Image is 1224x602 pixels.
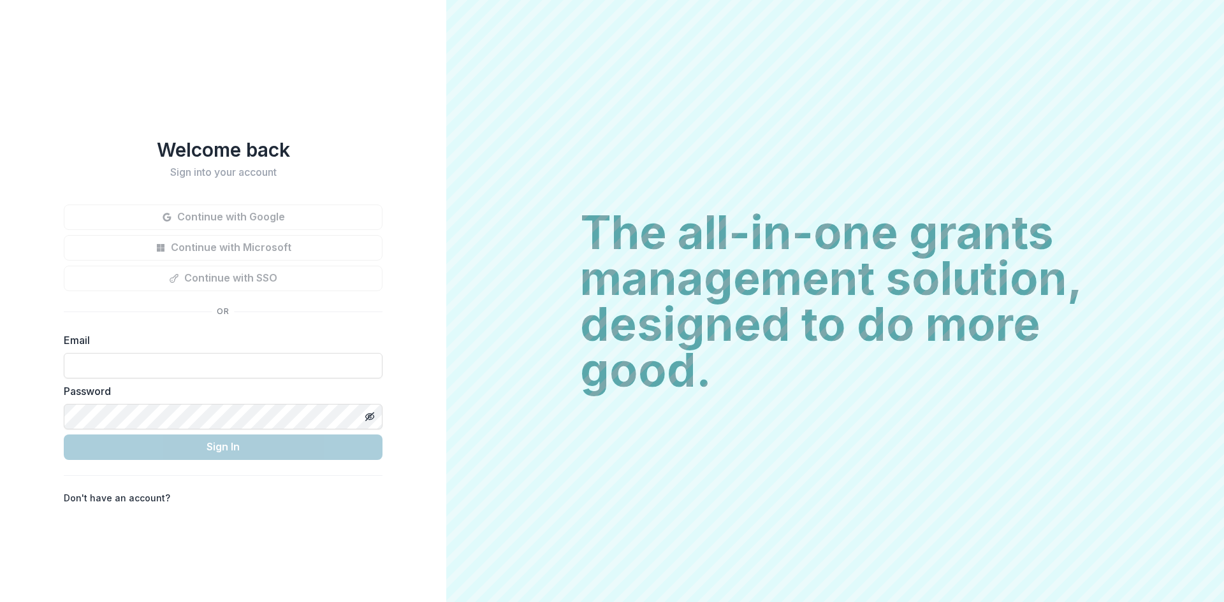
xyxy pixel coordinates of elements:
button: Toggle password visibility [360,406,380,427]
label: Password [64,383,375,399]
h2: Sign into your account [64,166,382,178]
h1: Welcome back [64,138,382,161]
button: Continue with SSO [64,266,382,291]
p: Don't have an account? [64,491,170,505]
button: Continue with Microsoft [64,235,382,261]
label: Email [64,333,375,348]
button: Sign In [64,434,382,460]
button: Continue with Google [64,204,382,230]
